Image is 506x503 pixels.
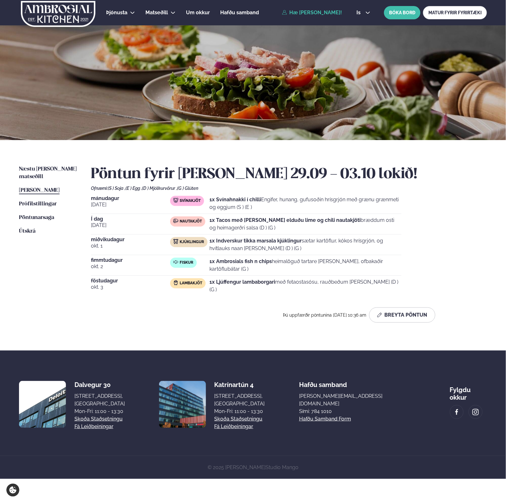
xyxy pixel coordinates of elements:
[91,263,170,270] span: okt. 2
[91,242,170,250] span: okt. 1
[142,186,177,191] span: (D ) Mjólkurvörur ,
[19,166,77,179] span: Næstu [PERSON_NAME] matseðill
[210,279,275,285] strong: 1x Ljúffengur lambaborgari
[186,10,210,16] span: Um okkur
[472,409,479,416] img: image alt
[91,201,170,209] span: [DATE]
[91,165,487,183] h2: Pöntun fyrir [PERSON_NAME] 29.09 - 03.10 lokið!
[215,415,263,423] a: Skoða staðsetningu
[208,464,298,470] span: © 2025 [PERSON_NAME]
[469,405,482,419] a: image alt
[91,283,170,291] span: okt. 3
[210,197,261,203] strong: 1x Svínahnakki í chilli
[91,237,170,242] span: miðvikudagur
[19,200,57,208] a: Prófílstillingar
[19,228,35,235] a: Útskrá
[299,392,415,408] a: [PERSON_NAME][EMAIL_ADDRESS][DOMAIN_NAME]
[215,408,265,415] div: Mon-Fri: 11:00 - 13:30
[299,415,351,423] a: Hafðu samband form
[74,392,125,408] div: [STREET_ADDRESS], [GEOGRAPHIC_DATA]
[186,9,210,16] a: Um okkur
[74,415,123,423] a: Skoða staðsetningu
[266,464,298,470] a: Studio Mango
[180,219,202,224] span: Nautakjöt
[283,313,367,318] span: Þú uppfærðir pöntunina [DATE] 10:36 am
[19,214,54,222] a: Pöntunarsaga
[91,258,170,263] span: fimmtudagur
[108,186,125,191] span: (S ) Soja ,
[220,9,259,16] a: Hafðu samband
[180,260,194,265] span: Fiskur
[215,392,265,408] div: [STREET_ADDRESS], [GEOGRAPHIC_DATA]
[173,218,178,223] img: beef.svg
[19,381,66,428] img: image alt
[145,10,168,16] span: Matseðill
[19,188,60,193] span: [PERSON_NAME]
[91,186,487,191] div: Ofnæmi:
[210,217,361,223] strong: 1x Tacos með [PERSON_NAME] elduðu lime og chili nautakjöti
[357,10,363,15] span: is
[20,1,96,27] img: logo
[282,10,342,16] a: Hæ [PERSON_NAME]!
[91,222,170,229] span: [DATE]
[220,10,259,16] span: Hafðu samband
[91,216,170,222] span: Í dag
[6,484,19,497] a: Cookie settings
[125,186,142,191] span: (E ) Egg ,
[215,423,253,430] a: Fá leiðbeiningar
[19,215,54,220] span: Pöntunarsaga
[210,258,272,264] strong: 1x Ambrosials fish n chips
[173,198,178,203] img: pork.svg
[180,281,202,286] span: Lambakjöt
[180,240,204,245] span: Kjúklingur
[173,280,178,285] img: Lamb.svg
[210,216,401,232] p: bræddum osti og heimagerðri salsa (D ) (G )
[369,307,435,323] button: Breyta Pöntun
[19,229,35,234] span: Útskrá
[210,258,401,273] p: heimalöguð tartare [PERSON_NAME], ofbakaðir kartöflubátar (G )
[450,405,464,419] a: image alt
[91,278,170,283] span: föstudagur
[145,9,168,16] a: Matseðill
[299,408,415,415] p: Sími: 784 1010
[106,10,127,16] span: Þjónusta
[173,260,178,265] img: fish.svg
[299,376,347,389] span: Hafðu samband
[210,238,302,244] strong: 1x Indverskur tikka marsala kjúklingur
[159,381,206,428] img: image alt
[91,196,170,201] span: mánudagur
[173,239,178,244] img: chicken.svg
[215,381,265,389] div: Katrínartún 4
[450,381,487,401] div: Fylgdu okkur
[384,6,420,19] button: BÓKA BORÐ
[423,6,487,19] a: MATUR FYRIR FYRIRTÆKI
[74,408,125,415] div: Mon-Fri: 11:00 - 13:30
[177,186,198,191] span: (G ) Glúten
[210,237,401,252] p: sætar kartöflur, kókos hrísgrjón, og hvítlauks naan [PERSON_NAME] (D ) (G )
[210,196,401,211] p: Engifer, hunang, gufusoðin hrísgrjón með grænu grænmeti og eggjum (S ) (E )
[74,381,125,389] div: Dalvegur 30
[352,10,375,15] button: is
[19,187,60,194] a: [PERSON_NAME]
[106,9,127,16] a: Þjónusta
[210,278,401,293] p: með fetaostasósu, rauðbeðum [PERSON_NAME] (D ) (G )
[180,198,201,203] span: Svínakjöt
[19,201,57,207] span: Prófílstillingar
[19,165,78,181] a: Næstu [PERSON_NAME] matseðill
[74,423,113,430] a: Fá leiðbeiningar
[453,409,460,416] img: image alt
